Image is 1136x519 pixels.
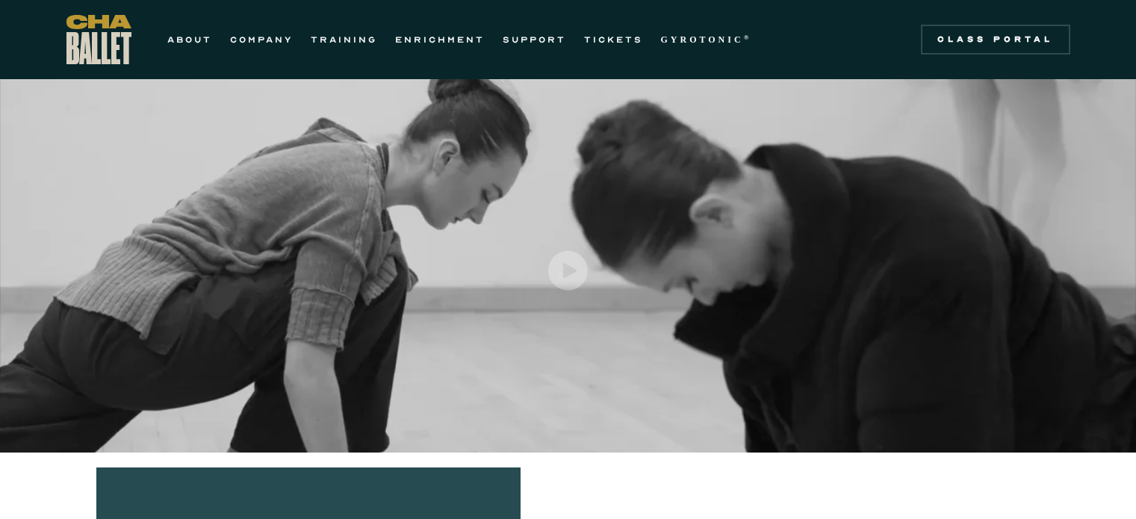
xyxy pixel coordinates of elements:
a: COMPANY [230,31,293,49]
a: Class Portal [921,25,1070,55]
div: Class Portal [930,34,1061,46]
a: ABOUT [167,31,212,49]
a: home [66,15,131,64]
a: TICKETS [584,31,643,49]
a: ENRICHMENT [395,31,485,49]
strong: GYROTONIC [661,34,744,45]
a: SUPPORT [503,31,566,49]
a: GYROTONIC® [661,31,752,49]
sup: ® [744,34,752,41]
a: TRAINING [311,31,377,49]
